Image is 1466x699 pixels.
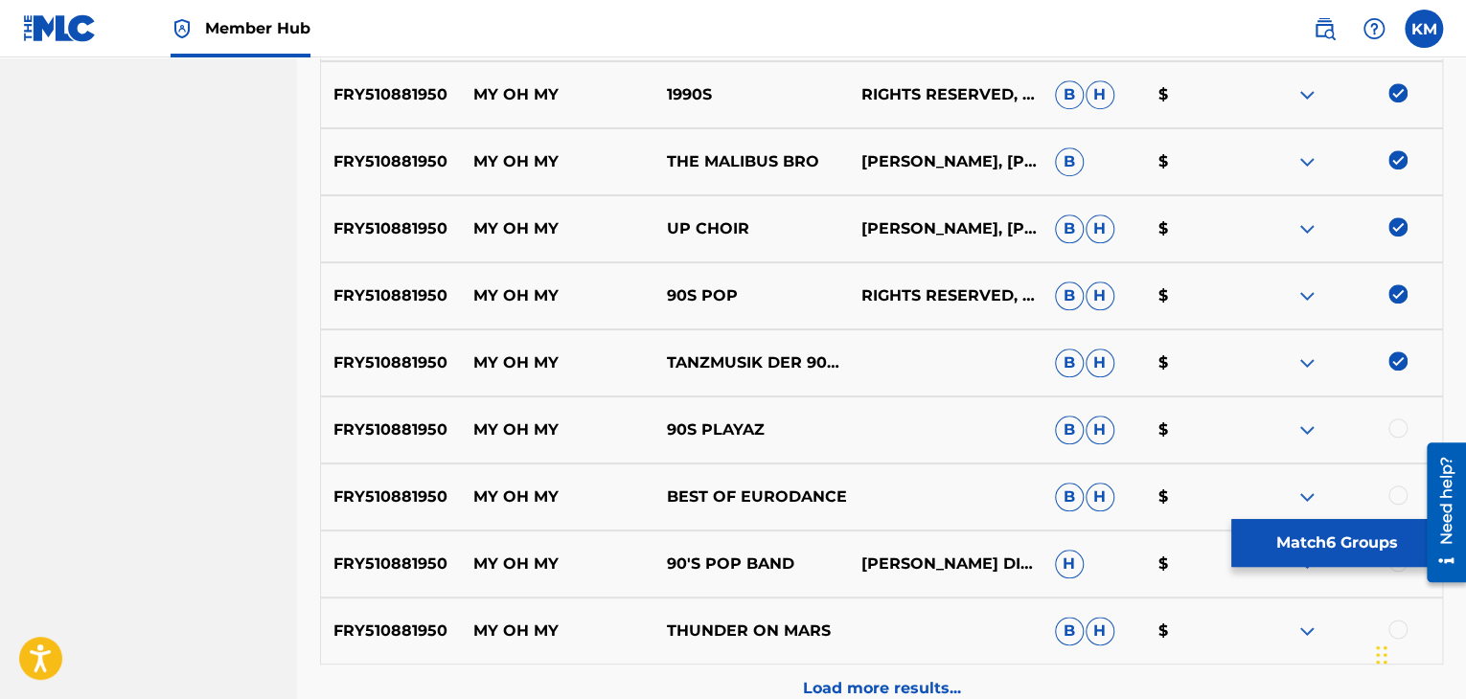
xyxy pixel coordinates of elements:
img: expand [1295,284,1318,307]
p: MY OH MY [461,217,654,240]
img: help [1363,17,1386,40]
p: MY OH MY [461,620,654,643]
img: Top Rightsholder [171,17,194,40]
div: Help [1355,10,1393,48]
p: MY OH MY [461,552,654,575]
p: FRY510881950 [321,620,461,643]
p: $ [1145,217,1248,240]
img: deselect [1388,150,1408,169]
img: deselect [1388,351,1408,371]
span: B [1055,617,1084,645]
p: $ [1145,150,1248,173]
span: B [1055,483,1084,511]
p: $ [1145,284,1248,307]
img: deselect [1388,217,1408,237]
p: $ [1145,485,1248,508]
img: expand [1295,217,1318,240]
img: expand [1295,351,1318,374]
p: MY OH MY [461,83,654,106]
p: [PERSON_NAME], [PERSON_NAME], [PERSON_NAME] [848,150,1042,173]
div: Drag [1376,626,1387,684]
img: deselect [1388,284,1408,304]
p: FRY510881950 [321,83,461,106]
p: MY OH MY [461,284,654,307]
p: BEST OF EURODANCE [654,485,848,508]
p: FRY510881950 [321,351,461,374]
p: [PERSON_NAME] DIF [PERSON_NAME] [PERSON_NAME] [PERSON_NAME] UNIVERSAL MUSIC CORP. [PERSON_NAME] R... [848,552,1042,575]
p: $ [1145,418,1248,441]
img: expand [1295,150,1318,173]
p: MY OH MY [461,485,654,508]
span: B [1055,416,1084,444]
p: RIGHTS RESERVED, RIGHTS RESERVED [848,83,1042,106]
p: FRY510881950 [321,217,461,240]
span: B [1055,147,1084,176]
p: TANZMUSIK DER 90ER [654,351,848,374]
p: UP CHOIR [654,217,848,240]
p: 90'S POP BAND [654,552,848,575]
img: expand [1295,485,1318,508]
p: RIGHTS RESERVED, RIGHTS RESERVED [848,284,1042,307]
img: MLC Logo [23,14,97,42]
span: H [1055,550,1084,578]
img: expand [1295,418,1318,441]
img: deselect [1388,83,1408,102]
iframe: Resource Center [1412,436,1466,590]
p: $ [1145,351,1248,374]
span: H [1086,349,1114,377]
span: H [1086,282,1114,310]
p: THUNDER ON MARS [654,620,848,643]
p: FRY510881950 [321,284,461,307]
img: expand [1295,620,1318,643]
img: search [1313,17,1336,40]
p: FRY510881950 [321,150,461,173]
p: MY OH MY [461,418,654,441]
p: 1990S [654,83,848,106]
span: B [1055,80,1084,109]
a: Public Search [1305,10,1343,48]
p: MY OH MY [461,351,654,374]
p: [PERSON_NAME], [PERSON_NAME], [PERSON_NAME] [848,217,1042,240]
p: $ [1145,620,1248,643]
p: THE MALIBUS BRO [654,150,848,173]
p: FRY510881950 [321,485,461,508]
p: FRY510881950 [321,552,461,575]
p: 90S PLAYAZ [654,418,848,441]
iframe: Chat Widget [1370,607,1466,699]
div: User Menu [1405,10,1443,48]
p: 90S POP [654,284,848,307]
span: H [1086,214,1114,243]
img: expand [1295,83,1318,106]
p: $ [1145,552,1248,575]
span: H [1086,483,1114,511]
span: B [1055,214,1084,243]
span: H [1086,617,1114,645]
p: MY OH MY [461,150,654,173]
span: B [1055,349,1084,377]
span: Member Hub [205,17,310,39]
span: H [1086,416,1114,444]
p: FRY510881950 [321,418,461,441]
span: H [1086,80,1114,109]
p: $ [1145,83,1248,106]
span: B [1055,282,1084,310]
button: Match6 Groups [1231,519,1443,567]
